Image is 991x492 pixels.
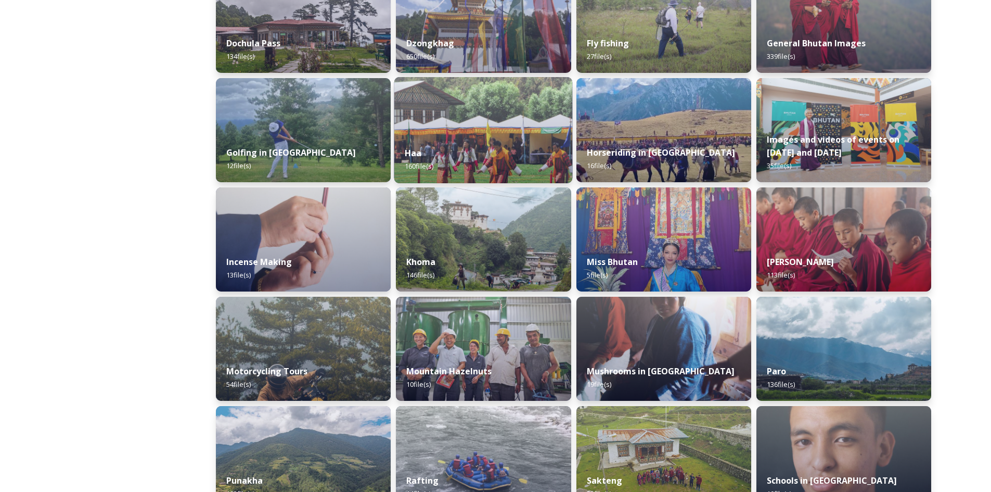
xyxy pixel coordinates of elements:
[587,147,735,158] strong: Horseriding in [GEOGRAPHIC_DATA]
[756,187,931,292] img: Mongar%2520and%2520Dametshi%2520110723%2520by%2520Amp%2520Sripimanwat-9.jpg
[406,475,439,486] strong: Rafting
[226,380,251,389] span: 54 file(s)
[406,37,454,49] strong: Dzongkhag
[406,270,434,280] span: 146 file(s)
[767,270,795,280] span: 113 file(s)
[216,297,391,401] img: By%2520Leewang%2520Tobgay%252C%2520President%252C%2520The%2520Badgers%2520Motorcycle%2520Club%252...
[406,52,434,61] span: 650 file(s)
[406,365,492,377] strong: Mountain Hazelnuts
[396,187,571,292] img: Khoma%2520130723%2520by%2520Amp%2520Sripimanwat-7.jpg
[587,270,608,280] span: 5 file(s)
[576,78,751,182] img: Horseriding%2520in%2520Bhutan2.JPG
[226,147,356,158] strong: Golfing in [GEOGRAPHIC_DATA]
[406,380,431,389] span: 10 file(s)
[587,52,611,61] span: 27 file(s)
[587,475,622,486] strong: Sakteng
[406,256,435,268] strong: Khoma
[226,270,251,280] span: 13 file(s)
[756,297,931,401] img: Paro%2520050723%2520by%2520Amp%2520Sripimanwat-20.jpg
[405,147,422,159] strong: Haa
[767,256,834,268] strong: [PERSON_NAME]
[396,297,571,401] img: WattBryan-20170720-0740-P50.jpg
[576,187,751,292] img: Miss%2520Bhutan%2520Tashi%2520Choden%25205.jpg
[767,380,795,389] span: 136 file(s)
[587,161,611,170] span: 16 file(s)
[587,37,629,49] strong: Fly fishing
[767,52,795,61] span: 339 file(s)
[756,78,931,182] img: A%2520guest%2520with%2520new%2520signage%2520at%2520the%2520airport.jpeg
[767,37,866,49] strong: General Bhutan Images
[587,256,638,268] strong: Miss Bhutan
[576,297,751,401] img: _SCH7798.jpg
[226,475,263,486] strong: Punakha
[767,365,786,377] strong: Paro
[767,134,899,158] strong: Images and videos of events on [DATE] and [DATE]
[226,256,292,268] strong: Incense Making
[587,365,735,377] strong: Mushrooms in [GEOGRAPHIC_DATA]
[405,161,433,171] span: 160 file(s)
[226,161,251,170] span: 12 file(s)
[226,37,280,49] strong: Dochula Pass
[767,475,897,486] strong: Schools in [GEOGRAPHIC_DATA]
[226,365,307,377] strong: Motorcycling Tours
[226,52,254,61] span: 134 file(s)
[216,187,391,292] img: _SCH5631.jpg
[216,78,391,182] img: IMG_0877.jpeg
[394,77,573,183] img: Haa%2520Summer%2520Festival1.jpeg
[767,161,791,170] span: 35 file(s)
[587,380,611,389] span: 19 file(s)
